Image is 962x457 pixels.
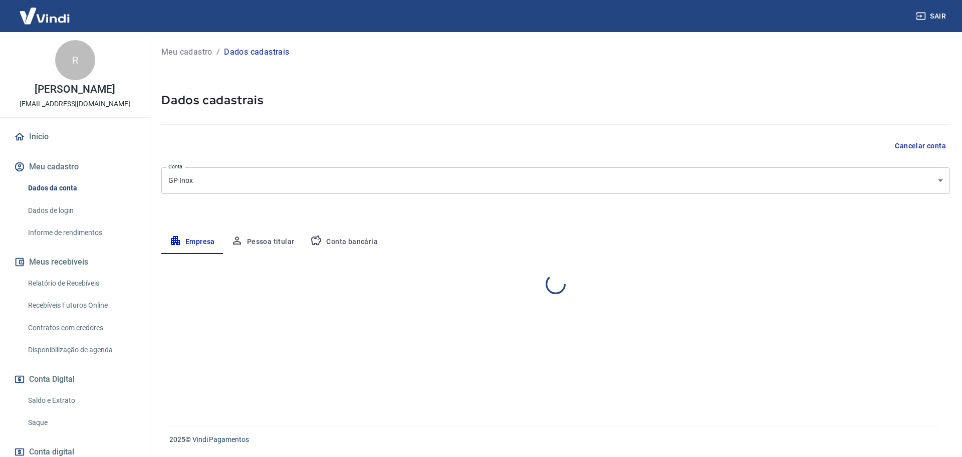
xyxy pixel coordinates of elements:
[24,200,138,221] a: Dados de login
[224,46,289,58] p: Dados cadastrais
[12,1,77,31] img: Vindi
[24,273,138,294] a: Relatório de Recebíveis
[169,434,938,445] p: 2025 ©
[12,368,138,390] button: Conta Digital
[35,84,115,95] p: [PERSON_NAME]
[161,92,950,108] h5: Dados cadastrais
[12,126,138,148] a: Início
[24,295,138,316] a: Recebíveis Futuros Online
[302,230,386,254] button: Conta bancária
[223,230,303,254] button: Pessoa titular
[161,230,223,254] button: Empresa
[24,178,138,198] a: Dados da conta
[24,222,138,243] a: Informe de rendimentos
[24,412,138,433] a: Saque
[161,167,950,194] div: GP Inox
[161,46,212,58] a: Meu cadastro
[24,340,138,360] a: Disponibilização de agenda
[24,390,138,411] a: Saldo e Extrato
[12,251,138,273] button: Meus recebíveis
[55,40,95,80] div: R
[914,7,950,26] button: Sair
[20,99,130,109] p: [EMAIL_ADDRESS][DOMAIN_NAME]
[168,163,182,170] label: Conta
[891,137,950,155] button: Cancelar conta
[216,46,220,58] p: /
[192,435,249,443] a: Vindi Pagamentos
[12,156,138,178] button: Meu cadastro
[24,318,138,338] a: Contratos com credores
